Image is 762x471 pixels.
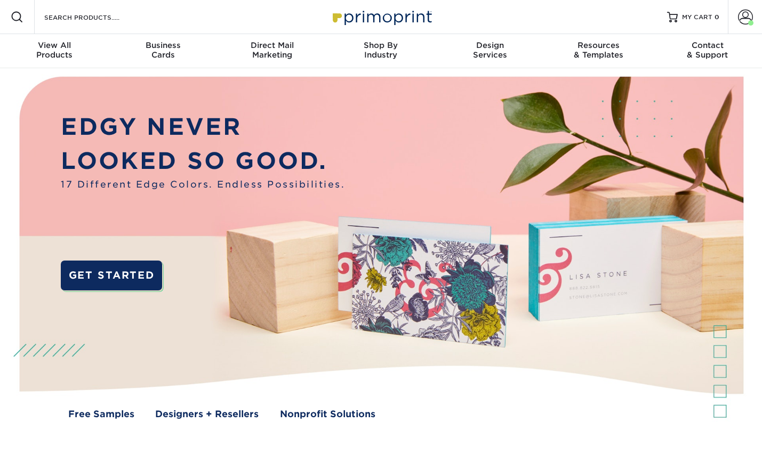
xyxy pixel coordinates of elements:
input: SEARCH PRODUCTS..... [43,11,147,23]
p: LOOKED SO GOOD. [61,144,345,178]
p: EDGY NEVER [61,110,345,144]
a: Designers + Resellers [155,408,259,421]
a: Resources& Templates [544,34,653,68]
div: & Support [653,40,762,60]
div: & Templates [544,40,653,60]
span: Shop By [326,40,435,50]
span: 17 Different Edge Colors. Endless Possibilities. [61,178,345,192]
span: Direct Mail [218,40,326,50]
span: Contact [653,40,762,50]
a: GET STARTED [61,261,162,290]
a: Direct MailMarketing [218,34,326,68]
a: BusinessCards [109,34,218,68]
div: Services [436,40,544,60]
img: Primoprint [328,5,435,28]
a: DesignServices [436,34,544,68]
span: Design [436,40,544,50]
div: Marketing [218,40,326,60]
span: Business [109,40,218,50]
a: Free Samples [68,408,134,421]
div: Cards [109,40,218,60]
span: 0 [715,13,719,21]
a: Nonprofit Solutions [280,408,375,421]
div: Industry [326,40,435,60]
span: MY CART [682,13,712,22]
a: Shop ByIndustry [326,34,435,68]
a: Contact& Support [653,34,762,68]
span: Resources [544,40,653,50]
